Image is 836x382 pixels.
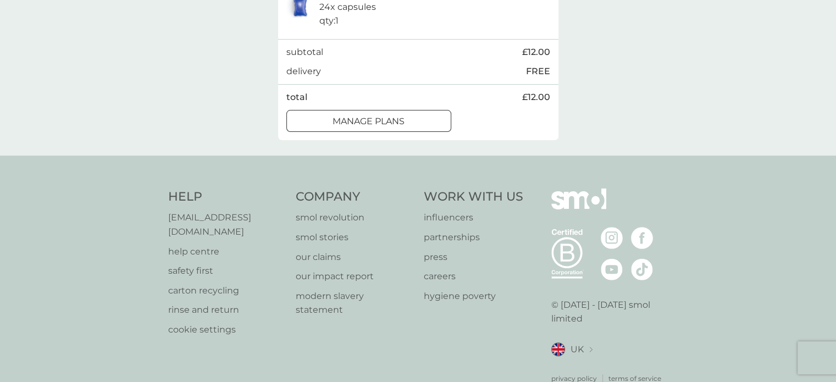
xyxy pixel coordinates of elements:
a: cookie settings [168,323,285,337]
a: press [424,250,523,264]
p: manage plans [333,114,405,129]
img: visit the smol Instagram page [601,227,623,249]
a: rinse and return [168,303,285,317]
img: smol [551,189,606,226]
h4: Work With Us [424,189,523,206]
img: visit the smol Youtube page [601,258,623,280]
a: hygiene poverty [424,289,523,303]
span: UK [571,342,584,357]
p: total [286,90,307,104]
a: partnerships [424,230,523,245]
p: subtotal [286,45,323,59]
img: select a new location [589,347,593,353]
img: UK flag [551,342,565,356]
p: qty : 1 [319,14,339,28]
h4: Help [168,189,285,206]
p: delivery [286,64,321,79]
span: £12.00 [522,90,550,104]
p: FREE [526,64,550,79]
a: our impact report [296,269,413,284]
a: influencers [424,211,523,225]
a: smol stories [296,230,413,245]
span: £12.00 [522,45,550,59]
h4: Company [296,189,413,206]
a: modern slavery statement [296,289,413,317]
img: visit the smol Facebook page [631,227,653,249]
a: careers [424,269,523,284]
a: help centre [168,245,285,259]
a: [EMAIL_ADDRESS][DOMAIN_NAME] [168,211,285,239]
img: visit the smol Tiktok page [631,258,653,280]
a: safety first [168,264,285,278]
a: carton recycling [168,284,285,298]
p: © [DATE] - [DATE] smol limited [551,298,668,326]
a: our claims [296,250,413,264]
a: smol revolution [296,211,413,225]
button: manage plans [286,110,451,132]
